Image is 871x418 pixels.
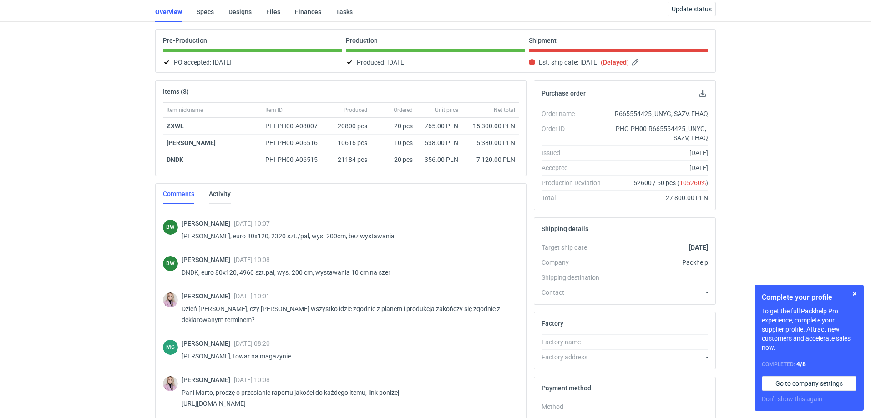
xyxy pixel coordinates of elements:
span: 105260% [679,179,706,186]
div: Factory address [542,353,608,362]
span: Net total [494,106,515,114]
h2: Items (3) [163,88,189,95]
h1: Complete your profile [762,292,856,303]
img: Klaudia Wiśniewska [163,292,178,307]
button: Download PO [697,88,708,99]
a: Files [266,2,280,22]
div: PO accepted: [163,57,342,68]
div: Factory name [542,337,608,347]
strong: DNDK [167,156,183,163]
div: 765.00 PLN [420,121,458,131]
div: Target ship date [542,243,608,252]
p: [PERSON_NAME], towar na magazynie. [182,351,511,362]
div: Accepted [542,163,608,172]
strong: ZXWL [167,122,184,130]
span: [PERSON_NAME] [182,292,234,300]
div: [DATE] [608,163,708,172]
span: Item ID [265,106,283,114]
a: Designs [228,2,252,22]
strong: [PERSON_NAME] [167,139,216,146]
div: Marta Czupryniak [163,340,178,355]
div: 27 800.00 PLN [608,193,708,202]
div: Order name [542,109,608,118]
div: 7 120.00 PLN [466,155,515,164]
div: PHI-PH00-A06515 [265,155,326,164]
em: ( [601,59,603,66]
div: [DATE] [608,148,708,157]
div: Production Deviation [542,178,608,187]
p: Dzień [PERSON_NAME], czy [PERSON_NAME] wszystko idzie zgodnie z planem i produkcja zakończy się z... [182,303,511,325]
div: Beata Woźniak-Jankowska [163,220,178,235]
div: - [608,402,708,411]
div: Issued [542,148,608,157]
p: Pani Marto, proszę o przesłanie raportu jakości do każdego itemu, link poniżej [URL][DOMAIN_NAME] [182,387,511,409]
div: - [608,353,708,362]
span: 52600 / 50 pcs ( ) [633,178,708,187]
figcaption: MC [163,340,178,355]
span: [DATE] [213,57,232,68]
div: Est. ship date: [529,57,708,68]
p: DNDK, euro 80x120, 4960 szt.pal, wys. 200 cm, wystawania 10 cm na szer [182,267,511,278]
span: Item nickname [167,106,203,114]
figcaption: BW [163,256,178,271]
a: Comments [163,184,194,204]
span: [PERSON_NAME] [182,376,234,383]
div: Packhelp [608,258,708,267]
div: PHI-PH00-A08007 [265,121,326,131]
span: [PERSON_NAME] [182,220,234,227]
div: 356.00 PLN [420,155,458,164]
a: Overview [155,2,182,22]
div: Completed: [762,359,856,369]
strong: [DATE] [689,244,708,251]
div: Company [542,258,608,267]
div: 20800 pcs [330,118,371,135]
span: [DATE] 10:08 [234,376,270,383]
span: [DATE] 10:07 [234,220,270,227]
button: Edit estimated shipping date [631,57,642,68]
button: Don’t show this again [762,394,822,403]
span: [PERSON_NAME] [182,256,234,263]
span: [DATE] [580,57,599,68]
button: Skip for now [849,288,860,299]
div: 10616 pcs [330,135,371,151]
div: Beata Woźniak-Jankowska [163,256,178,271]
div: - [608,288,708,297]
p: Production [346,37,378,44]
button: Update status [668,2,716,16]
div: 20 pcs [371,151,416,168]
span: Ordered [394,106,413,114]
p: [PERSON_NAME], euro 80x120, 2320 szt./pal, wys. 200cm, bez wystawania [182,231,511,242]
div: 5 380.00 PLN [466,138,515,147]
img: Klaudia Wiśniewska [163,376,178,391]
div: Produced: [346,57,525,68]
div: 20 pcs [371,118,416,135]
div: Contact [542,288,608,297]
h2: Shipping details [542,225,588,232]
span: [DATE] 08:20 [234,340,270,347]
p: To get the full Packhelp Pro experience, complete your supplier profile. Attract new customers an... [762,307,856,352]
em: ) [627,59,629,66]
a: Tasks [336,2,353,22]
div: PHI-PH00-A06516 [265,138,326,147]
a: Finances [295,2,321,22]
strong: 4 / 8 [796,360,806,368]
div: 10 pcs [371,135,416,151]
p: Pre-Production [163,37,207,44]
div: R665554425_UNYG, SAZV, FHAQ [608,109,708,118]
div: 21184 pcs [330,151,371,168]
div: - [608,337,708,347]
a: Go to company settings [762,376,856,391]
div: Total [542,193,608,202]
p: Shipment [529,37,557,44]
div: PHO-PH00-R665554425_UNYG,-SAZV,-FHAQ [608,124,708,142]
a: Activity [209,184,231,204]
strong: Delayed [603,59,627,66]
span: Unit price [435,106,458,114]
span: [DATE] [387,57,406,68]
h2: Purchase order [542,90,586,97]
span: [DATE] 10:01 [234,292,270,300]
span: [PERSON_NAME] [182,340,234,347]
div: Order ID [542,124,608,142]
